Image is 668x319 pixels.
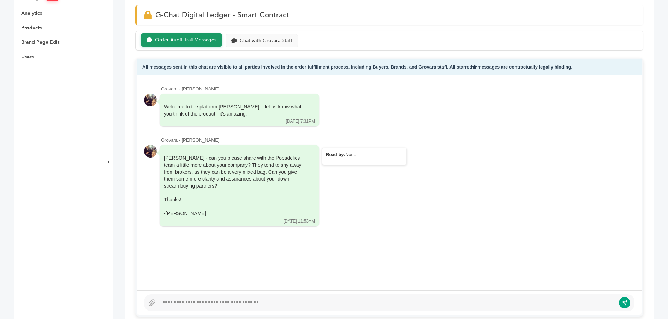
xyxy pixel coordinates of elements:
div: [DATE] 7:31PM [286,118,315,124]
a: Analytics [21,10,42,17]
a: Users [21,53,34,60]
div: [DATE] 11:53AM [284,218,315,224]
span: G-Chat Digital Ledger - Smart Contract [155,10,289,20]
div: None [326,152,403,158]
div: [PERSON_NAME] - can you please share with the Popadelics team a little more about your company? T... [164,155,305,217]
div: Thanks! [164,196,305,203]
div: Welcome to the platform [PERSON_NAME]... let us know what you think of the product - it's amazing. [164,104,305,117]
div: Grovara - [PERSON_NAME] [161,137,634,143]
a: Products [21,24,42,31]
div: Grovara - [PERSON_NAME] [161,86,634,92]
div: Order Audit Trail Messages [155,37,216,43]
div: All messages sent in this chat are visible to all parties involved in the order fulfillment proce... [137,59,642,75]
div: -[PERSON_NAME] [164,210,305,217]
div: Chat with Grovara Staff [240,38,292,44]
a: Brand Page Edit [21,39,59,46]
strong: Read by: [326,152,345,157]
